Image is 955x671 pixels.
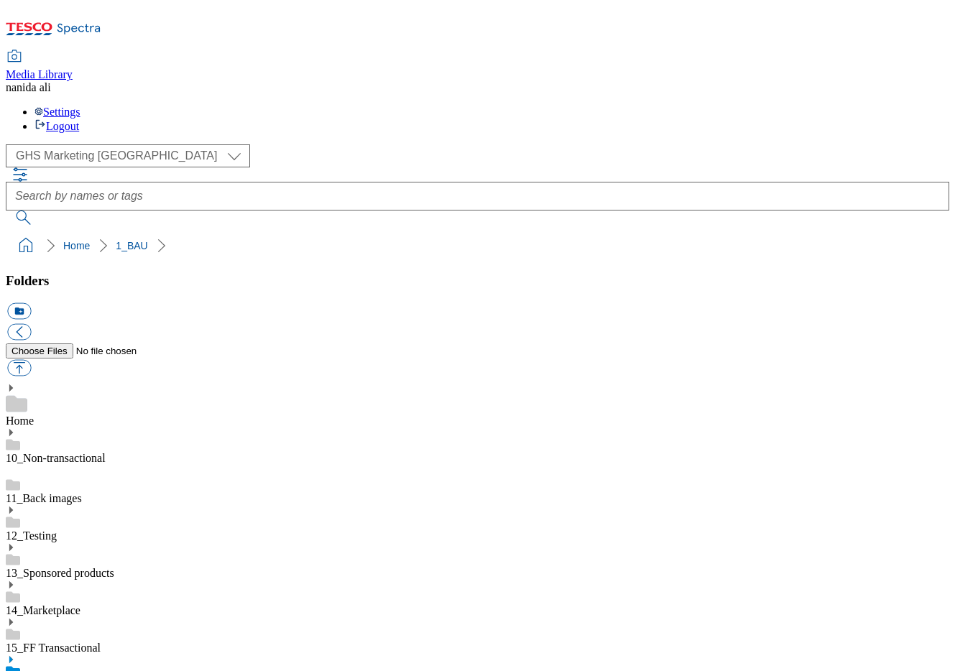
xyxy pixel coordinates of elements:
[6,415,34,427] a: Home
[6,604,80,616] a: 14_Marketplace
[6,642,101,654] a: 15_FF Transactional
[14,234,37,257] a: home
[17,81,51,93] span: nida ali
[6,273,949,289] h3: Folders
[6,51,73,81] a: Media Library
[6,68,73,80] span: Media Library
[6,232,949,259] nav: breadcrumb
[63,240,90,251] a: Home
[6,81,17,93] span: na
[6,492,82,504] a: 11_Back images
[6,452,106,464] a: 10_Non-transactional
[116,240,147,251] a: 1_BAU
[6,182,949,210] input: Search by names or tags
[34,106,80,118] a: Settings
[34,120,79,132] a: Logout
[6,567,114,579] a: 13_Sponsored products
[6,529,57,542] a: 12_Testing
